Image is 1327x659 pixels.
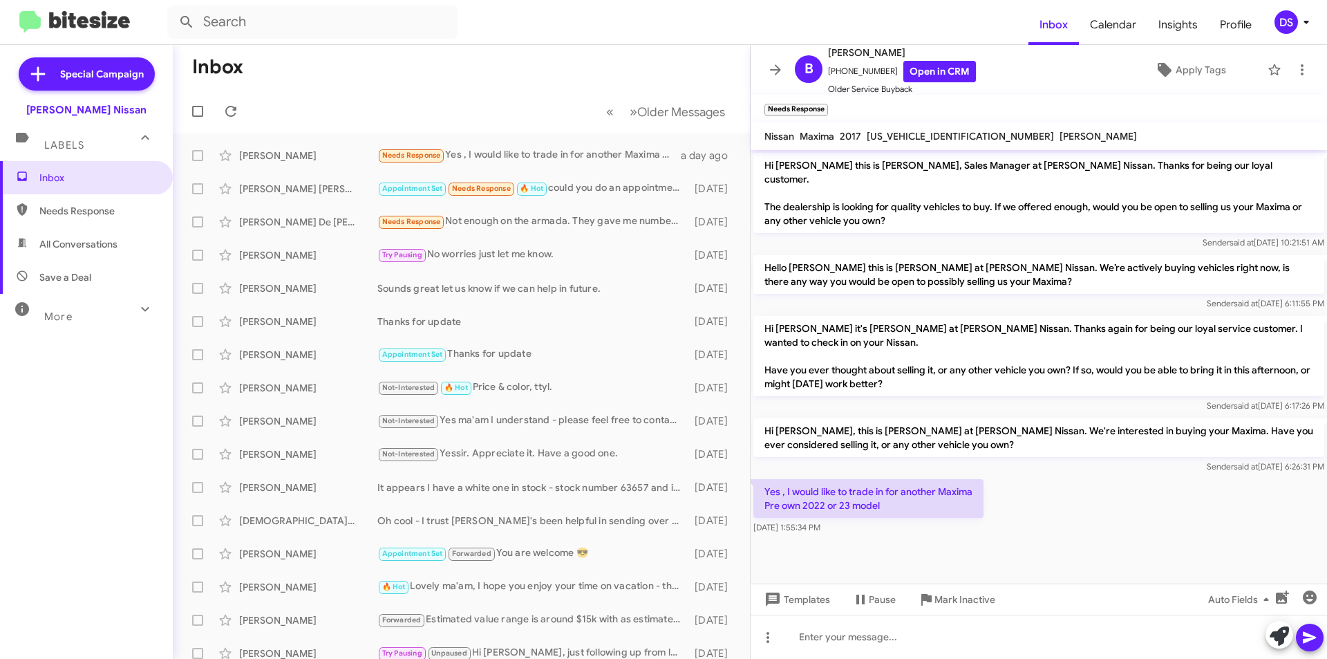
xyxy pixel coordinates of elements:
span: said at [1234,461,1258,472]
button: Auto Fields [1197,587,1286,612]
div: Price & color, ttyl. [377,380,688,396]
span: Apply Tags [1176,57,1226,82]
span: Auto Fields [1208,587,1274,612]
span: Nissan [764,130,794,142]
nav: Page navigation example [599,98,733,126]
div: Yessir. Appreciate it. Have a good one. [377,446,688,462]
div: [DATE] [688,580,739,594]
div: [DATE] [688,215,739,229]
span: Templates [762,587,830,612]
div: [DATE] [688,248,739,262]
span: Appointment Set [382,184,443,193]
div: [PERSON_NAME] [239,580,377,594]
span: Forwarded [379,614,424,627]
div: Not enough on the armada. They gave me numbers already. Thank you [377,214,688,230]
small: Needs Response [764,104,828,116]
span: said at [1234,400,1258,411]
div: [PERSON_NAME] [239,281,377,295]
div: [DATE] [688,547,739,561]
div: [PERSON_NAME] De [PERSON_NAME] [239,215,377,229]
span: Needs Response [382,151,441,160]
span: Pause [869,587,896,612]
button: Mark Inactive [907,587,1006,612]
span: Labels [44,139,84,151]
span: Sender [DATE] 10:21:51 AM [1203,237,1324,248]
span: Sender [DATE] 6:11:55 PM [1207,298,1324,308]
span: Older Service Buyback [828,82,976,96]
span: Try Pausing [382,250,422,259]
span: Try Pausing [382,649,422,658]
div: [DATE] [688,315,739,328]
span: 2017 [840,130,861,142]
p: Hi [PERSON_NAME], this is [PERSON_NAME] at [PERSON_NAME] Nissan. We're interested in buying your ... [753,418,1324,457]
span: Forwarded [449,548,494,561]
span: [PHONE_NUMBER] [828,61,976,82]
span: [PERSON_NAME] [1060,130,1137,142]
p: Hi [PERSON_NAME] this is [PERSON_NAME], Sales Manager at [PERSON_NAME] Nissan. Thanks for being o... [753,153,1324,233]
div: [PERSON_NAME] [PERSON_NAME] [239,182,377,196]
div: [PERSON_NAME] [239,481,377,494]
div: Sounds great let us know if we can help in future. [377,281,688,295]
span: [US_VEHICLE_IDENTIFICATION_NUMBER] [867,130,1054,142]
span: Sender [DATE] 6:17:26 PM [1207,400,1324,411]
a: Insights [1147,5,1209,45]
span: B [804,58,813,80]
span: Appointment Set [382,350,443,359]
div: [PERSON_NAME] [239,248,377,262]
div: Lovely ma'am, I hope you enjoy your time on vacation - thank you for considering us and hope to c... [377,579,688,595]
div: No worries just let me know. [377,247,688,263]
span: Calendar [1079,5,1147,45]
div: It appears I have a white one in stock - stock number 63657 and it's here [DATE] - think there's ... [377,481,688,494]
span: « [606,103,614,120]
div: could you do an appointment at wensday [DATE] 9am? [377,180,688,196]
span: Unpaused [431,649,467,658]
span: Not-Interested [382,416,435,425]
span: Not-Interested [382,449,435,458]
div: DS [1274,10,1298,34]
h1: Inbox [192,56,243,78]
p: Yes , I would like to trade in for another Maxima Pre own 2022 or 23 model [753,479,984,518]
span: » [630,103,637,120]
span: Sender [DATE] 6:26:31 PM [1207,461,1324,472]
div: [PERSON_NAME] [239,447,377,461]
span: said at [1234,298,1258,308]
span: [PERSON_NAME] [828,44,976,61]
span: Needs Response [382,217,441,226]
span: 🔥 Hot [444,383,468,392]
div: [DEMOGRAPHIC_DATA][PERSON_NAME] [239,514,377,528]
button: Next [621,98,733,126]
div: [PERSON_NAME] [239,547,377,561]
span: said at [1230,237,1254,248]
button: Pause [841,587,907,612]
a: Inbox [1028,5,1079,45]
a: Special Campaign [19,57,155,91]
button: Previous [598,98,622,126]
div: [PERSON_NAME] [239,414,377,428]
div: [DATE] [688,381,739,395]
div: [DATE] [688,281,739,295]
span: [DATE] 1:55:34 PM [753,522,820,532]
span: Needs Response [39,204,157,218]
div: Thanks for update [377,315,688,328]
div: [PERSON_NAME] [239,613,377,627]
button: Apply Tags [1119,57,1261,82]
div: Thanks for update [377,346,688,362]
span: More [44,310,73,323]
span: Maxima [800,130,834,142]
span: 🔥 Hot [382,582,406,591]
div: [DATE] [688,481,739,494]
div: [DATE] [688,447,739,461]
a: Profile [1209,5,1263,45]
span: Older Messages [637,104,725,120]
div: [PERSON_NAME] [239,149,377,163]
span: 🔥 Hot [520,184,543,193]
div: [PERSON_NAME] Nissan [26,103,147,117]
div: [DATE] [688,613,739,627]
div: [PERSON_NAME] [239,315,377,328]
div: Yes ma'am I understand - please feel free to contact me directly anytime you have questions or re... [377,413,688,429]
div: Estimated value range is around $15k with as estimated payoff in the 24k range based on our softw... [377,612,688,628]
span: Needs Response [452,184,511,193]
